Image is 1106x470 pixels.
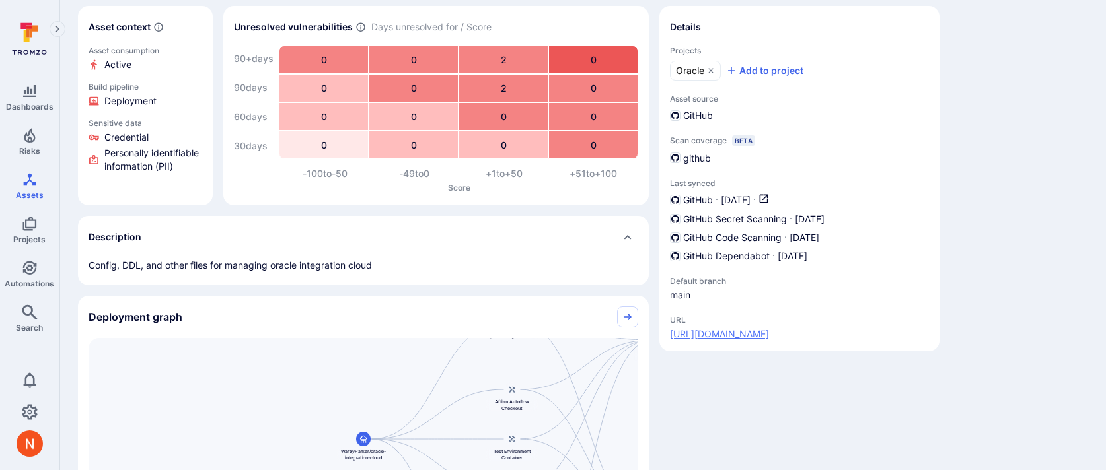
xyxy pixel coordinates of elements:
span: WarbyParker/oracle-integration-cloud [337,448,390,461]
h2: Unresolved vulnerabilities [234,20,353,34]
div: 0 [549,46,638,73]
p: · [753,193,756,207]
div: 0 [549,103,638,130]
span: Scan coverage [670,135,727,145]
a: Click to view evidence [86,43,205,74]
p: Score [280,183,638,193]
a: Oracle [670,61,721,81]
div: 60 days [234,104,274,130]
div: 0 [279,46,368,73]
span: Risks [19,146,40,156]
span: Asset source [670,94,929,104]
i: Expand navigation menu [53,24,62,35]
div: 0 [549,75,638,102]
div: 0 [369,131,458,158]
span: Dashboards [6,102,54,112]
span: Test Environment Container [486,448,538,461]
p: Asset consumption [89,46,202,55]
li: Credential [89,131,202,144]
div: 0 [369,103,458,130]
li: Active [89,58,202,71]
p: · [790,213,792,226]
span: Oracle [676,64,704,77]
span: [DATE] [721,193,751,207]
img: ACg8ocIprwjrgDQnDsNSk9Ghn5p5-B8DpAKWoJ5Gi9syOE4K59tr4Q=s96-c [17,430,43,457]
p: · [772,250,775,263]
div: 30 days [234,133,274,159]
div: 0 [279,75,368,102]
div: Collapse description [78,216,649,258]
span: [DATE] [778,250,807,263]
div: +51 to +100 [549,167,639,180]
p: · [784,231,787,244]
span: GitHub Dependabot [683,250,770,263]
span: Automations [5,279,54,288]
span: URL [670,315,769,325]
div: +1 to +50 [459,167,549,180]
div: Config, DDL, and other files for managing oracle integration cloud [89,258,638,272]
span: GitHub Secret Scanning [683,213,787,226]
div: 0 [459,103,548,130]
span: [DATE] [790,231,819,244]
p: Build pipeline [89,82,202,92]
span: main [670,288,776,302]
span: GitHub Code Scanning [683,231,782,244]
li: Personally identifiable information (PII) [89,147,202,173]
span: Affirm Autoflow Checkout [486,398,538,411]
div: 90+ days [234,46,274,72]
span: Default branch [670,276,776,286]
p: Sensitive data [89,118,202,128]
span: Projects [13,234,46,244]
div: Neeren Patki [17,430,43,457]
div: 0 [549,131,638,158]
div: github [670,151,711,165]
div: GitHub [670,109,713,122]
span: [DATE] [795,213,825,226]
h2: Details [670,20,701,34]
button: Expand navigation menu [50,21,65,37]
button: Add to project [726,64,803,77]
span: Search [16,323,43,333]
div: -49 to 0 [370,167,460,180]
span: GitHub [683,193,713,207]
a: [URL][DOMAIN_NAME] [670,327,769,341]
span: Last synced [670,178,929,188]
div: 90 days [234,75,274,101]
div: -100 to -50 [280,167,370,180]
span: Number of vulnerabilities in status ‘Open’ ‘Triaged’ and ‘In process’ divided by score and scanne... [355,20,366,34]
span: Projects [670,46,929,55]
div: Collapse [78,296,649,338]
div: 2 [459,46,548,73]
span: Assets [16,190,44,200]
li: Deployment [89,94,202,108]
span: Days unresolved for / Score [371,20,492,34]
div: 0 [279,103,368,130]
h2: Asset context [89,20,151,34]
span: Opticom Login Function [486,332,538,339]
div: 0 [369,46,458,73]
h2: Description [89,230,141,244]
a: Click to view evidence [86,79,205,110]
a: Click to view evidence [86,116,205,176]
p: · [716,193,718,207]
h2: Deployment graph [89,310,182,323]
div: Beta [732,135,755,146]
svg: Automatically discovered context associated with the asset [153,22,164,32]
span: temp-aws-cli-terraform:1.0.1 [634,349,687,362]
div: 0 [369,75,458,102]
div: 0 [279,131,368,158]
div: 2 [459,75,548,102]
div: 0 [459,131,548,158]
a: Open in GitHub dashboard [758,193,769,207]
